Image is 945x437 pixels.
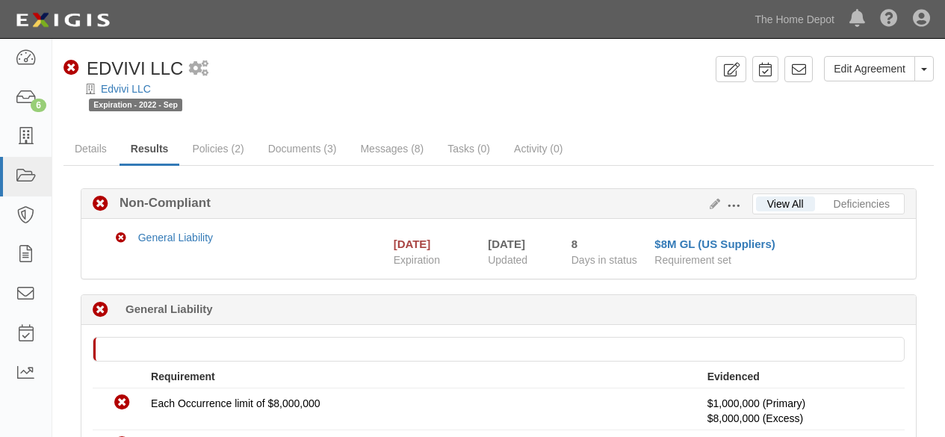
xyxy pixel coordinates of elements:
a: Policies (2) [181,134,255,164]
i: Non-Compliant [116,233,126,244]
a: View All [756,196,815,211]
div: Since 09/15/2025 [571,236,644,252]
span: Each Occurrence limit of $8,000,000 [151,397,320,409]
a: Deficiencies [822,196,901,211]
strong: Requirement [151,371,215,382]
a: Activity (0) [503,134,574,164]
span: Policy #61 SBA BC7597 Insurer: Twin City Fire Insurance Company [707,412,803,424]
p: $1,000,000 (Primary) [707,396,893,426]
span: Expiration - 2022 - Sep [89,99,182,111]
i: 1 scheduled workflow [189,61,208,77]
img: logo-5460c22ac91f19d4615b14bd174203de0afe785f0fc80cf4dbbc73dc1793850b.png [11,7,114,34]
a: General Liability [138,232,213,244]
a: The Home Depot [747,4,842,34]
a: $8M GL (US Suppliers) [654,238,775,250]
a: Results [120,134,180,166]
a: Edvivi LLC [101,83,151,95]
div: 6 [31,99,46,112]
div: EDVIVI LLC [63,56,183,81]
span: Expiration [394,252,477,267]
span: Updated [488,254,527,266]
div: [DATE] [488,236,549,252]
i: Non-Compliant [63,61,79,76]
i: Non-Compliant [114,395,130,411]
i: Non-Compliant 8 days (since 09/15/2025) [93,303,108,318]
a: Edit Results [704,198,720,210]
a: Details [63,134,118,164]
i: Help Center - Complianz [880,10,898,28]
b: General Liability [126,301,213,317]
span: EDVIVI LLC [87,58,183,78]
i: Non-Compliant [93,196,108,212]
a: Messages (8) [349,134,435,164]
a: Documents (3) [257,134,348,164]
strong: Evidenced [707,371,760,382]
span: Requirement set [654,254,731,266]
b: Non-Compliant [108,194,211,212]
a: Edit Agreement [824,56,915,81]
a: Tasks (0) [436,134,501,164]
span: Days in status [571,254,637,266]
div: [DATE] [394,236,431,252]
